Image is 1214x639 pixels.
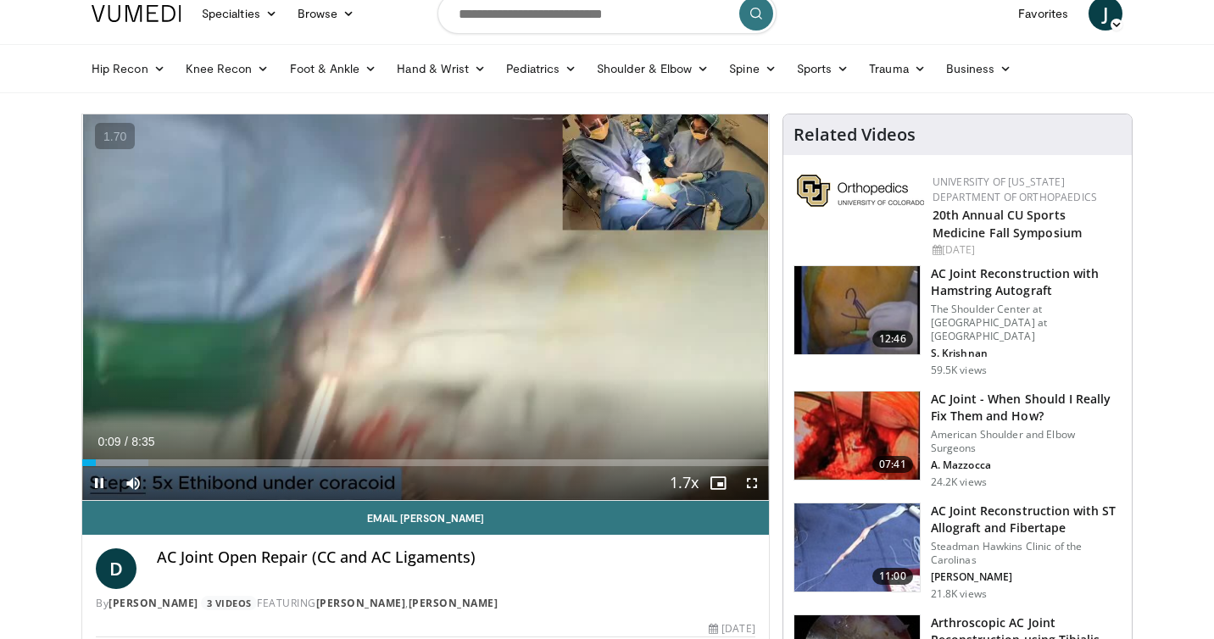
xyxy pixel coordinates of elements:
img: 134172_0000_1.png.150x105_q85_crop-smart_upscale.jpg [794,266,920,354]
p: 59.5K views [931,364,987,377]
a: 12:46 AC Joint Reconstruction with Hamstring Autograft The Shoulder Center at [GEOGRAPHIC_DATA] a... [794,265,1122,377]
button: Enable picture-in-picture mode [701,466,735,500]
p: 21.8K views [931,587,987,601]
span: / [125,435,128,448]
p: [PERSON_NAME] [931,570,1122,584]
a: Email [PERSON_NAME] [82,501,769,535]
span: 07:41 [872,456,913,473]
span: 0:09 [97,435,120,448]
h3: AC Joint Reconstruction with ST Allograft and Fibertape [931,503,1122,536]
a: University of [US_STATE] Department of Orthopaedics [933,175,1097,204]
button: Mute [116,466,150,500]
img: VuMedi Logo [92,5,181,22]
button: Pause [82,466,116,500]
a: Hip Recon [81,52,175,86]
img: 355603a8-37da-49b6-856f-e00d7e9307d3.png.150x105_q85_autocrop_double_scale_upscale_version-0.2.png [797,175,924,207]
span: 12:46 [872,331,913,347]
h3: AC Joint Reconstruction with Hamstring Autograft [931,265,1122,299]
a: 3 Videos [201,596,257,610]
a: [PERSON_NAME] [109,596,198,610]
a: Sports [787,52,860,86]
a: Pediatrics [496,52,587,86]
a: Knee Recon [175,52,280,86]
button: Playback Rate [667,466,701,500]
div: By FEATURING , [96,596,755,611]
a: Foot & Ankle [280,52,387,86]
p: 24.2K views [931,475,987,489]
video-js: Video Player [82,114,769,501]
h3: AC Joint - When Should I Really Fix Them and How? [931,391,1122,425]
a: D [96,548,136,589]
a: Shoulder & Elbow [587,52,719,86]
h4: Related Videos [794,125,916,145]
a: 11:00 AC Joint Reconstruction with ST Allograft and Fibertape Steadman Hawkins Clinic of the Caro... [794,503,1122,601]
p: American Shoulder and Elbow Surgeons [931,428,1122,455]
img: 325549_0000_1.png.150x105_q85_crop-smart_upscale.jpg [794,503,920,592]
a: Spine [719,52,786,86]
span: 8:35 [131,435,154,448]
a: Hand & Wrist [387,52,496,86]
a: 20th Annual CU Sports Medicine Fall Symposium [933,207,1082,241]
div: [DATE] [933,242,1118,258]
a: [PERSON_NAME] [409,596,498,610]
a: [PERSON_NAME] [316,596,406,610]
a: Trauma [859,52,936,86]
h4: AC Joint Open Repair (CC and AC Ligaments) [157,548,755,567]
span: 11:00 [872,568,913,585]
p: The Shoulder Center at [GEOGRAPHIC_DATA] at [GEOGRAPHIC_DATA] [931,303,1122,343]
p: Steadman Hawkins Clinic of the Carolinas [931,540,1122,567]
img: mazz_3.png.150x105_q85_crop-smart_upscale.jpg [794,392,920,480]
a: Business [936,52,1022,86]
div: [DATE] [709,621,755,636]
div: Progress Bar [82,459,769,466]
p: S. Krishnan [931,347,1122,360]
button: Fullscreen [735,466,769,500]
p: A. Mazzocca [931,458,1122,472]
a: 07:41 AC Joint - When Should I Really Fix Them and How? American Shoulder and Elbow Surgeons A. M... [794,391,1122,489]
